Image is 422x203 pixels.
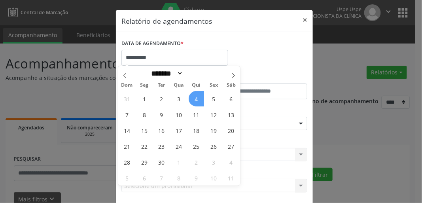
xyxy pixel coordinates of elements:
[149,69,184,78] select: Month
[171,154,187,170] span: Outubro 1, 2025
[119,170,134,186] span: Outubro 5, 2025
[223,91,239,106] span: Setembro 6, 2025
[119,138,134,154] span: Setembro 21, 2025
[119,154,134,170] span: Setembro 28, 2025
[121,38,184,50] label: DATA DE AGENDAMENTO
[223,83,240,88] span: Sáb
[171,170,187,186] span: Outubro 8, 2025
[154,138,169,154] span: Setembro 23, 2025
[136,91,152,106] span: Setembro 1, 2025
[136,123,152,138] span: Setembro 15, 2025
[189,154,204,170] span: Outubro 2, 2025
[206,123,221,138] span: Setembro 19, 2025
[136,83,153,88] span: Seg
[118,83,136,88] span: Dom
[183,69,209,78] input: Year
[206,138,221,154] span: Setembro 26, 2025
[136,107,152,122] span: Setembro 8, 2025
[119,123,134,138] span: Setembro 14, 2025
[206,154,221,170] span: Outubro 3, 2025
[223,170,239,186] span: Outubro 11, 2025
[189,138,204,154] span: Setembro 25, 2025
[223,123,239,138] span: Setembro 20, 2025
[136,138,152,154] span: Setembro 22, 2025
[189,107,204,122] span: Setembro 11, 2025
[170,83,188,88] span: Qua
[119,91,134,106] span: Agosto 31, 2025
[297,10,313,30] button: Close
[171,91,187,106] span: Setembro 3, 2025
[188,83,205,88] span: Qui
[206,91,221,106] span: Setembro 5, 2025
[171,138,187,154] span: Setembro 24, 2025
[154,154,169,170] span: Setembro 30, 2025
[205,83,223,88] span: Sex
[119,107,134,122] span: Setembro 7, 2025
[189,91,204,106] span: Setembro 4, 2025
[154,123,169,138] span: Setembro 16, 2025
[223,138,239,154] span: Setembro 27, 2025
[154,107,169,122] span: Setembro 9, 2025
[153,83,170,88] span: Ter
[154,91,169,106] span: Setembro 2, 2025
[206,107,221,122] span: Setembro 12, 2025
[206,170,221,186] span: Outubro 10, 2025
[223,154,239,170] span: Outubro 4, 2025
[216,71,307,83] label: ATÉ
[154,170,169,186] span: Outubro 7, 2025
[171,107,187,122] span: Setembro 10, 2025
[136,154,152,170] span: Setembro 29, 2025
[121,16,212,26] h5: Relatório de agendamentos
[189,170,204,186] span: Outubro 9, 2025
[223,107,239,122] span: Setembro 13, 2025
[136,170,152,186] span: Outubro 6, 2025
[189,123,204,138] span: Setembro 18, 2025
[171,123,187,138] span: Setembro 17, 2025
